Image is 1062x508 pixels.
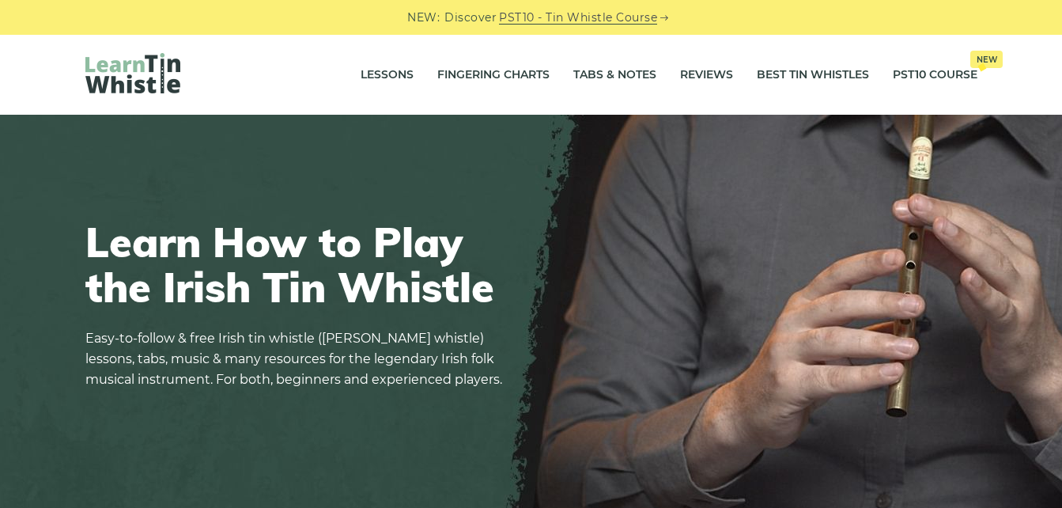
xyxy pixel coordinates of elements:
a: Tabs & Notes [573,55,656,95]
a: PST10 CourseNew [893,55,977,95]
img: LearnTinWhistle.com [85,53,180,93]
a: Lessons [361,55,414,95]
a: Best Tin Whistles [757,55,869,95]
h1: Learn How to Play the Irish Tin Whistle [85,219,512,309]
a: Fingering Charts [437,55,550,95]
p: Easy-to-follow & free Irish tin whistle ([PERSON_NAME] whistle) lessons, tabs, music & many resou... [85,328,512,390]
span: New [970,51,1003,68]
a: Reviews [680,55,733,95]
